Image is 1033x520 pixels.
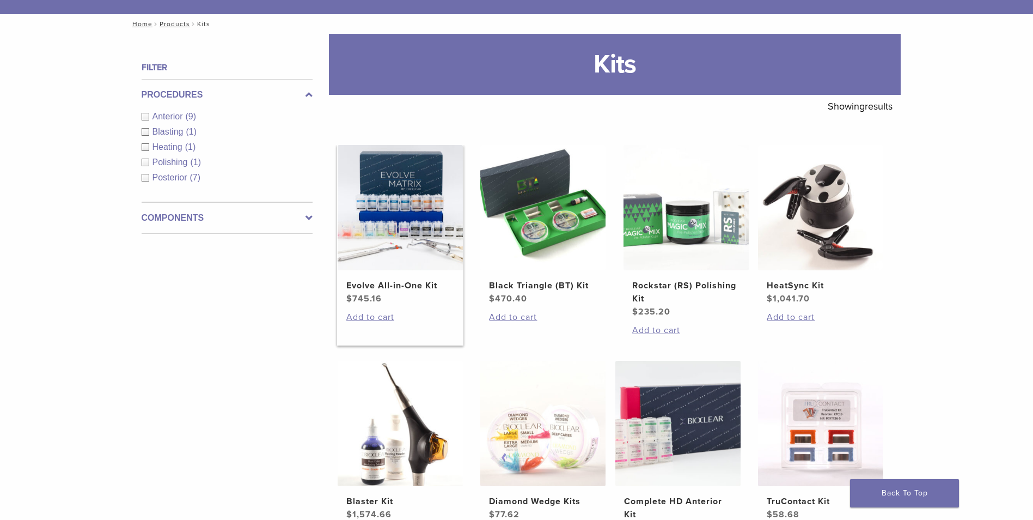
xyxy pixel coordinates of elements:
span: (1) [186,127,197,136]
span: $ [767,293,773,304]
a: Add to cart: “Rockstar (RS) Polishing Kit” [632,324,740,337]
span: $ [346,509,352,520]
span: Heating [152,142,185,152]
span: Posterior [152,173,190,182]
h2: Diamond Wedge Kits [489,495,597,508]
span: Anterior [152,112,186,121]
label: Components [142,211,313,225]
span: $ [346,293,352,304]
a: Add to cart: “Evolve All-in-One Kit” [346,311,454,324]
a: Evolve All-in-One KitEvolve All-in-One Kit $745.16 [337,145,464,305]
h2: Rockstar (RS) Polishing Kit [632,279,740,305]
a: Products [160,20,190,28]
h2: Evolve All-in-One Kit [346,279,454,292]
img: Black Triangle (BT) Kit [480,145,606,270]
a: HeatSync KitHeatSync Kit $1,041.70 [757,145,884,305]
h2: Blaster Kit [346,495,454,508]
p: Showing results [828,95,893,118]
bdi: 470.40 [489,293,527,304]
img: HeatSync Kit [758,145,883,270]
span: (7) [190,173,201,182]
span: (1) [190,158,201,167]
bdi: 745.16 [346,293,382,304]
span: $ [767,509,773,520]
img: Rockstar (RS) Polishing Kit [624,145,749,270]
img: Evolve All-in-One Kit [338,145,463,270]
nav: Kits [125,14,909,34]
h1: Kits [329,34,901,95]
label: Procedures [142,88,313,101]
img: Diamond Wedge Kits [480,361,606,486]
h2: Black Triangle (BT) Kit [489,279,597,292]
img: Blaster Kit [338,361,463,486]
span: (9) [186,112,197,121]
bdi: 1,041.70 [767,293,810,304]
span: / [190,21,197,27]
a: Home [129,20,152,28]
span: (1) [185,142,196,152]
bdi: 58.68 [767,509,799,520]
span: $ [489,293,495,304]
span: $ [632,306,638,317]
span: $ [489,509,495,520]
bdi: 1,574.66 [346,509,392,520]
bdi: 235.20 [632,306,670,317]
a: Add to cart: “HeatSync Kit” [767,311,875,324]
bdi: 77.62 [489,509,519,520]
img: Complete HD Anterior Kit [615,361,741,486]
span: Polishing [152,158,191,167]
a: Black Triangle (BT) KitBlack Triangle (BT) Kit $470.40 [480,145,607,305]
a: Rockstar (RS) Polishing KitRockstar (RS) Polishing Kit $235.20 [623,145,750,318]
span: Blasting [152,127,186,136]
h2: TruContact Kit [767,495,875,508]
a: Back To Top [850,479,959,507]
h2: HeatSync Kit [767,279,875,292]
a: Add to cart: “Black Triangle (BT) Kit” [489,311,597,324]
img: TruContact Kit [758,361,883,486]
h4: Filter [142,61,313,74]
span: / [152,21,160,27]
